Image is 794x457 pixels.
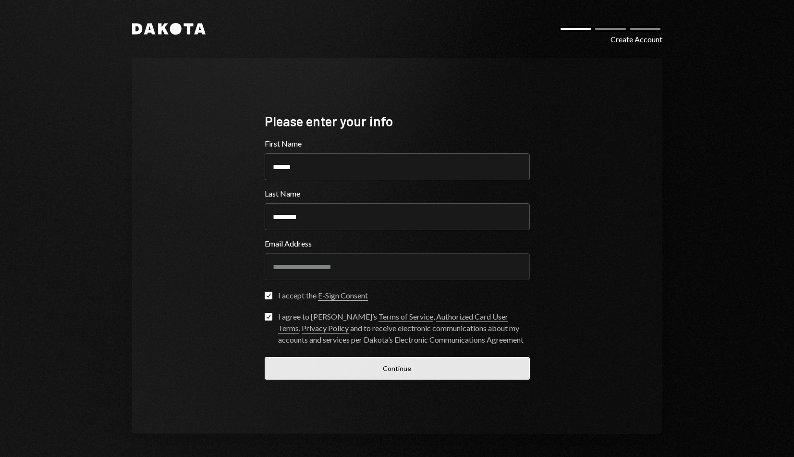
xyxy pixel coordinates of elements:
a: Terms of Service [379,312,433,322]
label: First Name [265,138,530,149]
div: Create Account [611,34,662,45]
div: Please enter your info [265,112,530,131]
a: Privacy Policy [302,323,349,333]
a: Authorized Card User Terms [278,312,508,333]
div: I accept the [278,290,368,301]
button: I agree to [PERSON_NAME]’s Terms of Service, Authorized Card User Terms, Privacy Policy and to re... [265,313,272,321]
button: I accept the E-Sign Consent [265,292,272,299]
button: Continue [265,357,530,380]
label: Email Address [265,238,530,249]
label: Last Name [265,188,530,199]
div: I agree to [PERSON_NAME]’s , , and to receive electronic communications about my accounts and ser... [278,311,530,346]
a: E-Sign Consent [318,291,368,301]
